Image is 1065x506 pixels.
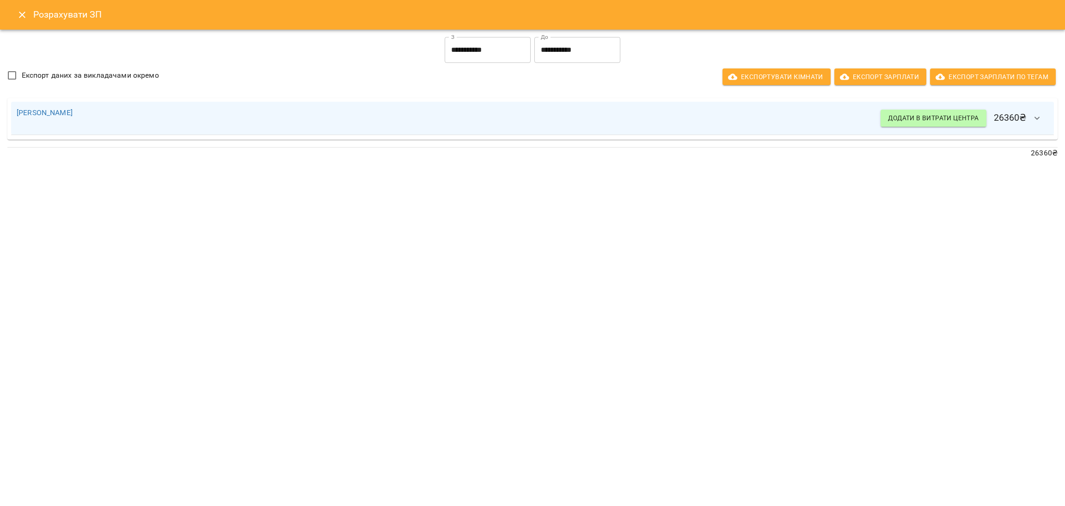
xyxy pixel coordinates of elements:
[842,71,919,82] span: Експорт Зарплати
[22,70,159,81] span: Експорт даних за викладачами окремо
[7,148,1058,159] p: 26360 ₴
[937,71,1048,82] span: Експорт Зарплати по тегам
[930,68,1056,85] button: Експорт Зарплати по тегам
[888,112,979,123] span: Додати в витрати центра
[881,107,1048,130] h6: 26360 ₴
[17,108,73,117] a: [PERSON_NAME]
[33,7,1054,22] h6: Розрахувати ЗП
[11,4,33,26] button: Close
[881,110,986,126] button: Додати в витрати центра
[722,68,831,85] button: Експортувати кімнати
[730,71,823,82] span: Експортувати кімнати
[834,68,926,85] button: Експорт Зарплати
